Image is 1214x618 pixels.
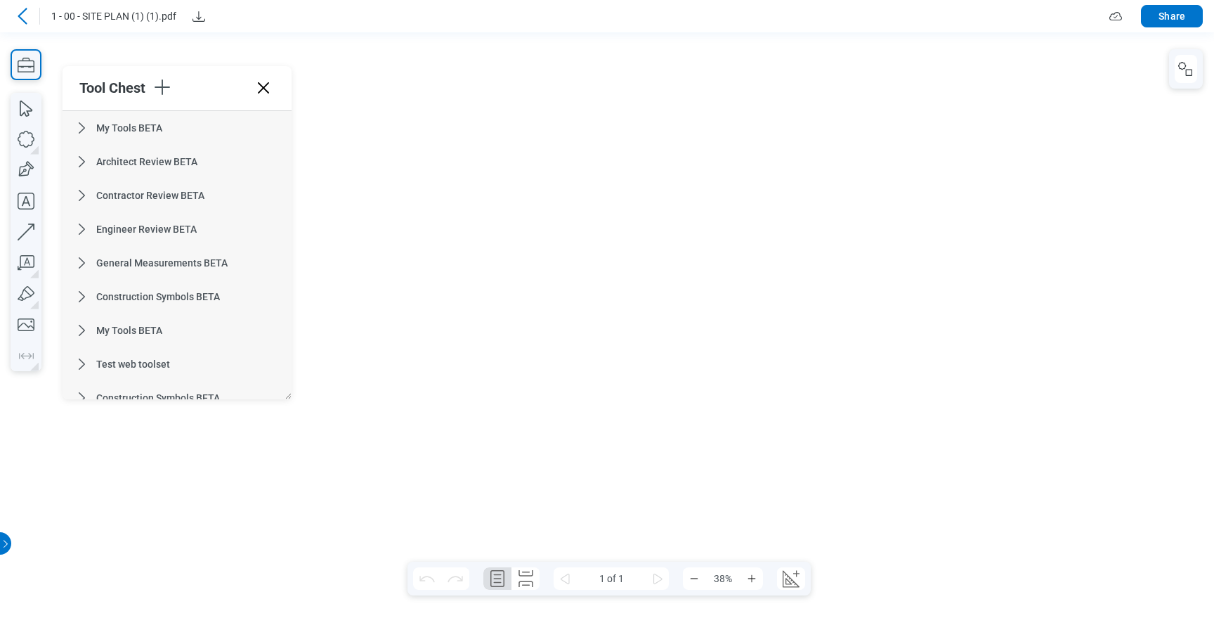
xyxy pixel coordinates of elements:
[51,9,176,23] span: 1 - 00 - SITE PLAN (1) (1).pdf
[63,246,292,280] div: General Measurements BETA
[79,79,151,96] div: Tool Chest
[96,224,197,235] span: Engineer Review BETA
[63,179,292,212] div: Contractor Review BETA
[63,280,292,314] div: Construction Symbols BETA
[96,122,162,134] span: My Tools BETA
[63,381,292,415] div: Construction Symbols BETA
[63,111,292,145] div: My Tools BETA
[96,257,228,269] span: General Measurements BETA
[96,392,220,404] span: Construction Symbols BETA
[1141,5,1203,27] button: Share
[96,291,220,302] span: Construction Symbols BETA
[483,567,511,590] button: Single Page Layout
[96,359,170,370] span: Test web toolset
[683,567,705,590] button: Zoom Out
[740,567,763,590] button: Zoom In
[576,567,646,590] span: 1 of 1
[705,567,740,590] span: 38%
[63,212,292,246] div: Engineer Review BETA
[63,347,292,381] div: Test web toolset
[441,567,469,590] button: Redo
[511,567,540,590] button: Continuous Page Layout
[63,145,292,179] div: Architect Review BETA
[96,156,197,167] span: Architect Review BETA
[96,190,204,201] span: Contractor Review BETA
[96,325,162,336] span: My Tools BETA
[188,5,210,27] button: Download
[413,567,441,590] button: Undo
[63,314,292,347] div: My Tools BETA
[777,567,805,590] button: Create Scale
